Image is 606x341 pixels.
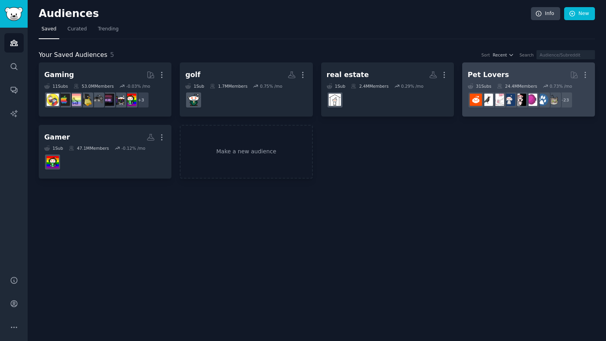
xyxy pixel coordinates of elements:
div: 2.4M Members [351,83,388,89]
span: Curated [68,26,87,33]
img: BeardedDragons [470,94,482,106]
div: 53.0M Members [73,83,114,89]
a: Gaming11Subs53.0MMembers-0.03% /mo+3gamingpcgamingGamingLeaksAndRumoursIndieGaminglinux_gamingCoz... [39,62,171,117]
div: real estate [327,70,369,80]
div: 47.1M Members [69,145,109,151]
img: GummySearch logo [5,7,23,21]
img: IndieGaming [91,94,103,106]
img: pcgaming [113,94,125,106]
img: gaming [124,94,136,106]
img: GamerPals [47,94,59,106]
div: Gamer [44,132,70,142]
button: Recent [493,52,514,58]
div: Sort [482,52,490,58]
a: Saved [39,23,59,39]
img: parrots [514,94,526,106]
img: gaming [47,156,59,168]
input: Audience/Subreddit [536,50,595,59]
a: Info [531,7,560,21]
a: Gamer1Sub47.1MMembers-0.12% /mogaming [39,125,171,179]
div: Gaming [44,70,74,80]
div: + 3 [133,92,149,108]
div: 1 Sub [185,83,204,89]
img: golf [188,94,200,106]
a: Make a new audience [180,125,312,179]
img: macgaming [58,94,70,106]
div: 1 Sub [44,145,63,151]
img: dogswithjobs [503,94,515,106]
div: + 23 [556,92,573,108]
img: GamingLeaksAndRumours [102,94,114,106]
img: linux_gaming [80,94,92,106]
span: 5 [110,51,114,58]
span: Trending [98,26,119,33]
span: Saved [41,26,56,33]
img: CozyGamers [69,94,81,106]
h2: Audiences [39,8,531,20]
div: 31 Sub s [468,83,491,89]
a: Pet Lovers31Subs24.4MMembers0.73% /mo+23catsdogsAquariumsparrotsdogswithjobsRATSbirdingBeardedDra... [462,62,595,117]
div: 0.29 % /mo [401,83,423,89]
img: cats [547,94,559,106]
span: Recent [493,52,507,58]
img: RealEstate [329,94,341,106]
img: Aquariums [525,94,537,106]
img: dogs [536,94,548,106]
div: 0.75 % /mo [260,83,282,89]
div: -0.03 % /mo [126,83,150,89]
img: birding [481,94,493,106]
img: RATS [492,94,504,106]
div: Pet Lovers [468,70,509,80]
a: Trending [95,23,121,39]
div: -0.12 % /mo [121,145,145,151]
div: 1 Sub [327,83,346,89]
div: 24.4M Members [497,83,537,89]
div: 11 Sub s [44,83,68,89]
a: New [564,7,595,21]
div: 0.73 % /mo [550,83,572,89]
a: Curated [65,23,90,39]
a: golf1Sub1.7MMembers0.75% /mogolf [180,62,312,117]
div: Search [519,52,534,58]
span: Your Saved Audiences [39,50,107,60]
div: golf [185,70,200,80]
div: 1.7M Members [210,83,247,89]
a: real estate1Sub2.4MMembers0.29% /moRealEstate [321,62,454,117]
